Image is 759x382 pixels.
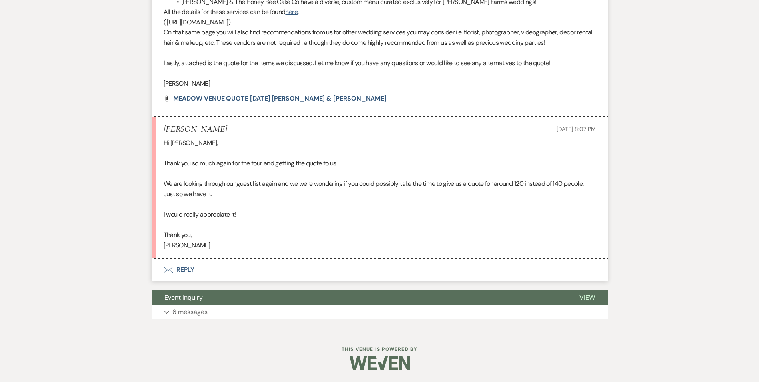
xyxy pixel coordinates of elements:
p: ( [URL][DOMAIN_NAME]) [164,17,596,28]
span: Lastly, attached is the quote for the items we discussed. Let me know if you have any questions o... [164,59,551,67]
button: 6 messages [152,305,608,319]
a: MEADOW VENUE QUOTE [DATE] [PERSON_NAME] & [PERSON_NAME] [173,95,387,102]
p: [PERSON_NAME] [164,240,596,251]
p: 6 messages [172,307,208,317]
p: All the details for these services can be found . [164,7,596,17]
p: We are looking through our guest list again and we were wondering if you could possibly take the ... [164,179,596,199]
button: Reply [152,259,608,281]
p: On that same page you will also find recommendations from us for other wedding services you may c... [164,27,596,48]
p: Hi [PERSON_NAME], [164,138,596,148]
button: View [567,290,608,305]
h5: [PERSON_NAME] [164,125,227,135]
span: [PERSON_NAME] [164,79,210,88]
span: View [579,293,595,302]
a: here [285,8,297,16]
span: MEADOW VENUE QUOTE [DATE] [PERSON_NAME] & [PERSON_NAME] [173,94,387,103]
span: [DATE] 8:07 PM [557,125,595,133]
p: I would really appreciate it! [164,209,596,220]
p: Thank you, [164,230,596,240]
button: Event Inquiry [152,290,567,305]
img: Weven Logo [350,349,410,377]
span: Event Inquiry [164,293,203,302]
p: Thank you so much again for the tour and getting the quote to us. [164,158,596,169]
